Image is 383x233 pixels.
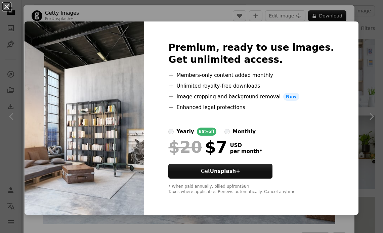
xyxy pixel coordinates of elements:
input: monthly [224,129,230,134]
span: per month * [230,148,262,154]
div: * When paid annually, billed upfront $84 Taxes where applicable. Renews automatically. Cancel any... [168,184,334,195]
li: Enhanced legal protections [168,103,334,111]
h2: Premium, ready to use images. Get unlimited access. [168,42,334,66]
img: premium_photo-1661875749873-41f940da9fc8 [25,21,144,215]
li: Image cropping and background removal [168,93,334,101]
div: $7 [168,138,227,156]
div: monthly [232,128,256,136]
span: $20 [168,138,202,156]
input: yearly65%off [168,129,174,134]
button: GetUnsplash+ [168,164,272,179]
span: New [283,93,299,101]
li: Members-only content added monthly [168,71,334,79]
div: 65% off [197,128,217,136]
span: USD [230,142,262,148]
strong: Unsplash+ [210,168,240,174]
li: Unlimited royalty-free downloads [168,82,334,90]
div: yearly [176,128,194,136]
